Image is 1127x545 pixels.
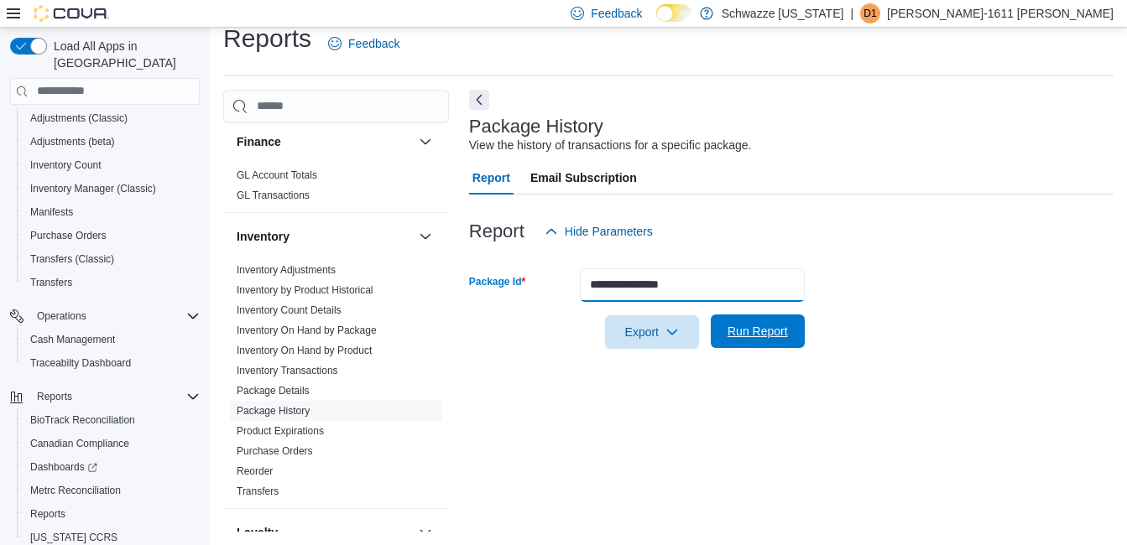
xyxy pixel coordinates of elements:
button: Traceabilty Dashboard [17,351,206,375]
button: Export [605,315,699,349]
h3: Finance [237,133,281,150]
button: Loyalty [415,522,436,542]
span: Purchase Orders [30,229,107,242]
span: Dashboards [30,460,97,474]
span: GL Transactions [237,189,310,202]
span: Inventory Count [23,155,200,175]
span: Run Report [728,323,788,340]
h3: Inventory [237,228,290,245]
span: Manifests [23,202,200,222]
button: Transfers (Classic) [17,247,206,271]
a: Manifests [23,202,80,222]
span: Inventory Adjustments [237,263,336,277]
div: View the history of transactions for a specific package. [469,137,752,154]
span: Manifests [30,205,73,219]
button: Cash Management [17,328,206,351]
span: Feedback [591,5,642,22]
span: Purchase Orders [237,444,313,458]
span: Transfers [23,272,200,293]
button: Operations [30,306,93,326]
p: [PERSON_NAME]-1611 [PERSON_NAME] [887,3,1114,23]
a: Metrc Reconciliation [23,480,128,501]
button: Adjustments (beta) [17,130,206,153]
a: Inventory On Hand by Product [237,345,372,356]
a: Canadian Compliance [23,433,136,454]
span: Report [472,161,510,195]
span: BioTrack Reconciliation [30,413,135,427]
span: Hide Parameters [565,223,653,240]
button: BioTrack Reconciliation [17,408,206,432]
button: Transfers [17,271,206,294]
span: Transfers (Classic) [30,252,114,266]
a: Package Details [237,385,310,397]
a: Dashboards [23,457,104,477]
span: [US_STATE] CCRS [30,531,117,544]
button: Manifests [17,200,206,224]
a: Reports [23,504,72,524]
span: Reports [30,387,200,407]
div: Finance [223,165,449,212]
span: Metrc Reconciliation [30,484,121,497]
a: Inventory On Hand by Package [237,324,377,336]
a: Adjustments (beta) [23,132,122,152]
a: Purchase Orders [237,445,313,457]
span: Adjustments (beta) [30,135,115,148]
button: Hide Parameters [538,215,660,248]
a: Dashboards [17,455,206,479]
span: Inventory Count Details [237,304,342,317]
button: Inventory Count [17,153,206,177]
button: Inventory Manager (Classic) [17,177,206,200]
a: Inventory Transactions [237,365,338,376]
span: Feedback [348,35,399,52]
button: Purchase Orders [17,224,206,247]
button: Reports [30,387,79,407]
span: Purchase Orders [23,226,200,246]
a: Adjustments (Classic) [23,108,134,128]
span: Cash Management [30,333,115,346]
button: Canadian Compliance [17,432,206,455]
a: Inventory Count [23,155,108,175]
label: Package Id [469,275,525,288]
a: Purchase Orders [23,226,113,246]
a: Reorder [237,465,273,477]
h3: Loyalty [237,524,278,541]
span: Package History [237,404,310,418]
a: Transfers [23,272,79,293]
span: Reports [37,390,72,403]
img: Cova [34,5,109,22]
span: Operations [30,306,200,326]
a: Traceabilty Dashboard [23,353,138,373]
button: Metrc Reconciliation [17,479,206,502]
span: Inventory Manager (Classic) [30,182,156,195]
span: Reorder [237,465,273,478]
span: Adjustments (Classic) [23,108,200,128]
span: Inventory Count [30,158,102,172]
button: Adjustments (Classic) [17,106,206,130]
div: David-1611 Rivera [860,3,880,23]
button: Finance [415,132,436,152]
h3: Package History [469,117,603,137]
span: Dashboards [23,457,200,477]
h1: Reports [223,22,311,55]
button: Reports [17,502,206,526]
span: Export [615,315,689,349]
a: Feedback [321,27,406,60]
span: Transfers [30,276,72,289]
span: Reports [23,504,200,524]
span: Load All Apps in [GEOGRAPHIC_DATA] [47,38,200,71]
p: | [850,3,853,23]
span: Dark Mode [656,22,657,23]
button: Loyalty [237,524,412,541]
a: GL Account Totals [237,169,317,181]
span: Transfers (Classic) [23,249,200,269]
span: Email Subscription [530,161,637,195]
a: Inventory by Product Historical [237,284,373,296]
button: Next [469,90,489,110]
a: Transfers [237,485,279,497]
div: Inventory [223,260,449,508]
span: Operations [37,309,86,323]
button: Inventory [415,226,436,247]
input: Dark Mode [656,4,691,22]
span: Inventory Manager (Classic) [23,179,200,199]
span: Reports [30,507,65,521]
